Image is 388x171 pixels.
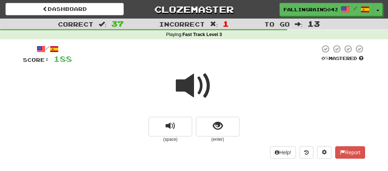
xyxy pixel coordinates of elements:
span: / [353,6,357,11]
span: : [210,21,218,27]
span: Incorrect [159,20,205,28]
button: Report [335,146,365,159]
button: Round history (alt+y) [300,146,313,159]
small: (space) [149,136,192,143]
a: Clozemaster [135,3,253,16]
span: FallingRain5043 [284,6,337,13]
span: 1 [223,19,229,28]
span: 0 % [321,55,329,61]
span: : [295,21,303,27]
span: 37 [111,19,124,28]
span: : [99,21,107,27]
a: FallingRain5043 / [280,3,373,16]
button: Help! [270,146,296,159]
span: 13 [308,19,320,28]
a: Dashboard [5,3,124,15]
span: Score: [23,57,49,63]
div: Mastered [320,55,365,62]
button: show sentence [196,117,239,136]
span: Correct [58,20,94,28]
div: / [23,44,72,53]
strong: Fast Track Level 3 [182,32,222,37]
span: 188 [54,54,72,63]
span: To go [264,20,290,28]
small: (enter) [196,136,239,143]
button: replay audio [149,117,192,136]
